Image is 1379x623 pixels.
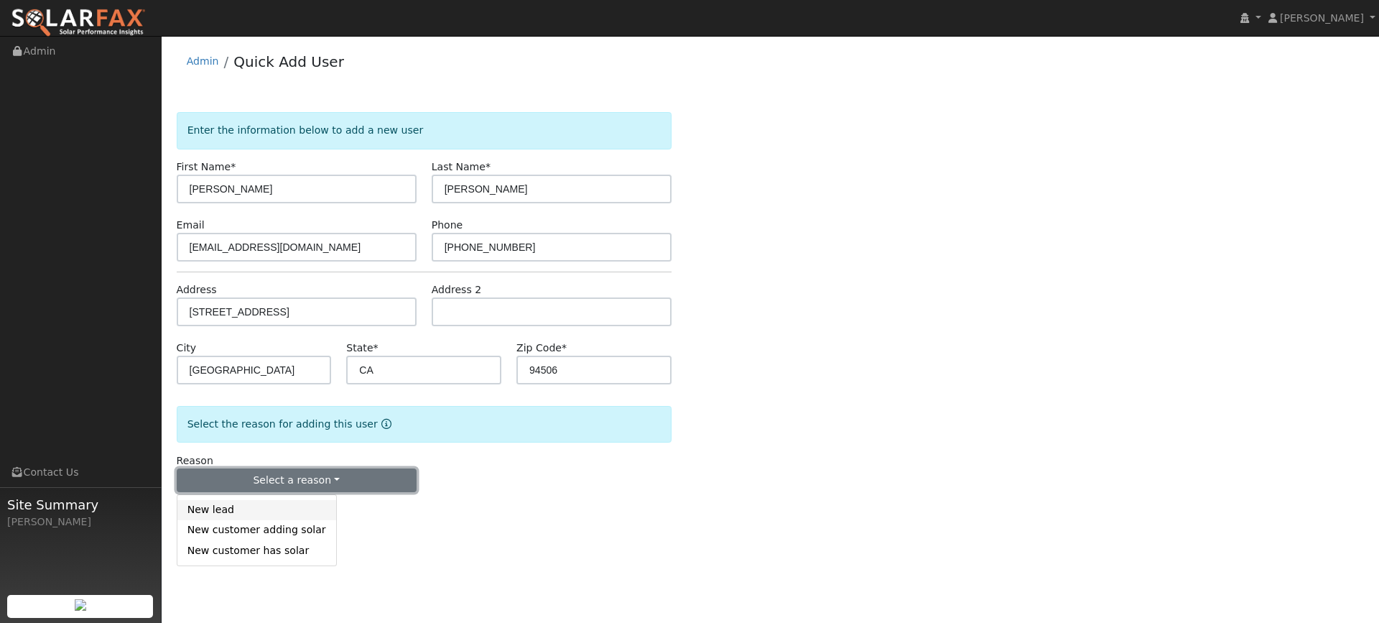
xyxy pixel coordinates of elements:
div: Select the reason for adding this user [177,406,672,443]
a: New customer adding solar [177,520,336,540]
a: Reason for new user [378,418,391,430]
a: New customer has solar [177,540,336,560]
label: State [346,341,378,356]
label: Address [177,282,217,297]
label: City [177,341,197,356]
span: Required [373,342,379,354]
a: New lead [177,500,336,520]
label: Address 2 [432,282,482,297]
div: [PERSON_NAME] [7,514,154,530]
a: Admin [187,55,219,67]
label: Phone [432,218,463,233]
a: Quick Add User [233,53,344,70]
label: Zip Code [516,341,567,356]
img: SolarFax [11,8,146,38]
img: retrieve [75,599,86,611]
span: [PERSON_NAME] [1280,12,1364,24]
div: Enter the information below to add a new user [177,112,672,149]
span: Required [562,342,567,354]
span: Site Summary [7,495,154,514]
label: Last Name [432,160,491,175]
button: Select a reason [177,469,417,493]
span: Required [486,161,491,172]
label: Reason [177,453,213,469]
label: Email [177,218,205,233]
span: Required [231,161,236,172]
label: First Name [177,160,236,175]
